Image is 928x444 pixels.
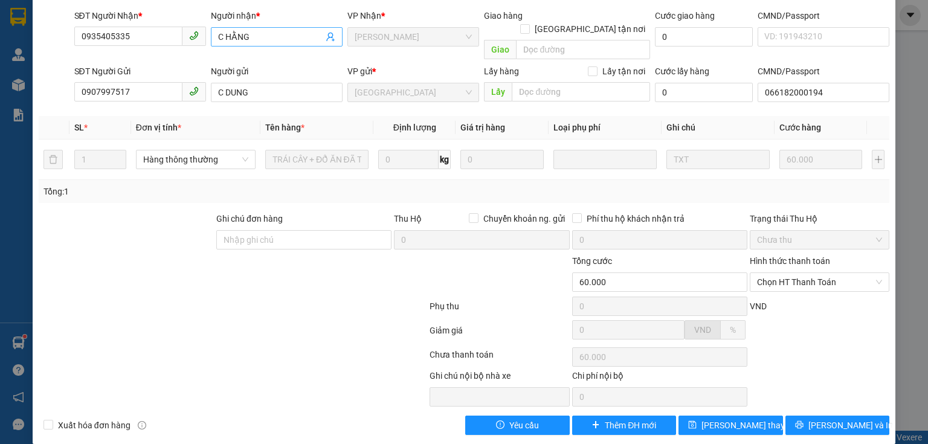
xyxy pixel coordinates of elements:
[428,324,570,345] div: Giảm giá
[872,150,884,169] button: plus
[808,419,893,432] span: [PERSON_NAME] và In
[138,421,146,430] span: info-circle
[74,9,206,22] div: SĐT Người Nhận
[484,11,523,21] span: Giao hàng
[655,27,753,47] input: Cước giao hàng
[393,123,436,132] span: Định lượng
[430,369,569,387] div: Ghi chú nội bộ nhà xe
[678,416,783,435] button: save[PERSON_NAME] thay đổi
[572,416,677,435] button: plusThêm ĐH mới
[605,419,656,432] span: Thêm ĐH mới
[59,20,176,33] span: [GEOGRAPHIC_DATA]
[347,11,381,21] span: VP Nhận
[59,48,149,80] span: TD1109250048 -
[666,150,770,169] input: Ghi Chú
[460,123,505,132] span: Giá trị hàng
[74,123,84,132] span: SL
[53,419,135,432] span: Xuất hóa đơn hàng
[549,116,662,140] th: Loại phụ phí
[785,416,890,435] button: printer[PERSON_NAME] và In
[59,7,176,33] span: Gửi:
[757,273,882,291] span: Chọn HT Thanh Toán
[779,150,862,169] input: 0
[439,150,451,169] span: kg
[662,116,775,140] th: Ghi chú
[143,150,248,169] span: Hàng thông thường
[655,83,753,102] input: Cước lấy hàng
[496,420,504,430] span: exclamation-circle
[460,150,543,169] input: 0
[347,65,479,78] div: VP gửi
[730,325,736,335] span: %
[189,86,199,96] span: phone
[591,420,600,430] span: plus
[582,212,689,225] span: Phí thu hộ khách nhận trả
[750,301,767,311] span: VND
[428,300,570,321] div: Phụ thu
[74,65,206,78] div: SĐT Người Gửi
[326,32,335,42] span: user-add
[572,256,612,266] span: Tổng cước
[355,83,472,101] span: Thủ Đức
[688,420,697,430] span: save
[758,65,889,78] div: CMND/Passport
[484,40,516,59] span: Giao
[59,59,149,80] span: vinhquang.tienoanh - In:
[757,231,882,249] span: Chưa thu
[70,69,141,80] span: 20:37:50 [DATE]
[484,82,512,101] span: Lấy
[779,123,821,132] span: Cước hàng
[694,325,711,335] span: VND
[701,419,798,432] span: [PERSON_NAME] thay đổi
[572,369,747,387] div: Chi phí nội bộ
[265,150,369,169] input: VD: Bàn, Ghế
[758,9,889,22] div: CMND/Passport
[216,214,283,224] label: Ghi chú đơn hàng
[512,82,650,101] input: Dọc đường
[43,150,63,169] button: delete
[516,40,650,59] input: Dọc đường
[211,65,343,78] div: Người gửi
[478,212,570,225] span: Chuyển khoản ng. gửi
[598,65,650,78] span: Lấy tận nơi
[18,87,146,153] strong: Nhận:
[43,185,359,198] div: Tổng: 1
[484,66,519,76] span: Lấy hàng
[465,416,570,435] button: exclamation-circleYêu cầu
[136,123,181,132] span: Đơn vị tính
[750,212,889,225] div: Trạng thái Thu Hộ
[394,214,422,224] span: Thu Hộ
[211,9,343,22] div: Người nhận
[189,31,199,40] span: phone
[655,11,715,21] label: Cước giao hàng
[530,22,650,36] span: [GEOGRAPHIC_DATA] tận nơi
[509,419,539,432] span: Yêu cầu
[216,230,391,249] input: Ghi chú đơn hàng
[265,123,304,132] span: Tên hàng
[750,256,830,266] label: Hình thức thanh toán
[428,348,570,369] div: Chưa thanh toán
[59,35,149,45] span: C Hoa - 0358481107
[655,66,709,76] label: Cước lấy hàng
[355,28,472,46] span: Cư Kuin
[795,420,804,430] span: printer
